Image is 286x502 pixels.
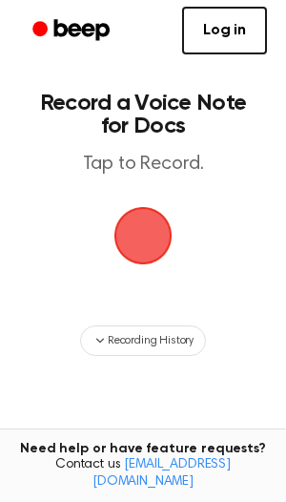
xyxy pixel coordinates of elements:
a: Log in [182,7,267,54]
h1: Record a Voice Note for Docs [34,92,252,137]
p: Tap to Record. [34,153,252,177]
button: Beep Logo [114,207,172,264]
span: Contact us [11,457,275,491]
a: Beep [19,12,127,50]
a: [EMAIL_ADDRESS][DOMAIN_NAME] [92,458,231,489]
button: Recording History [80,325,206,356]
span: Recording History [108,332,194,349]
